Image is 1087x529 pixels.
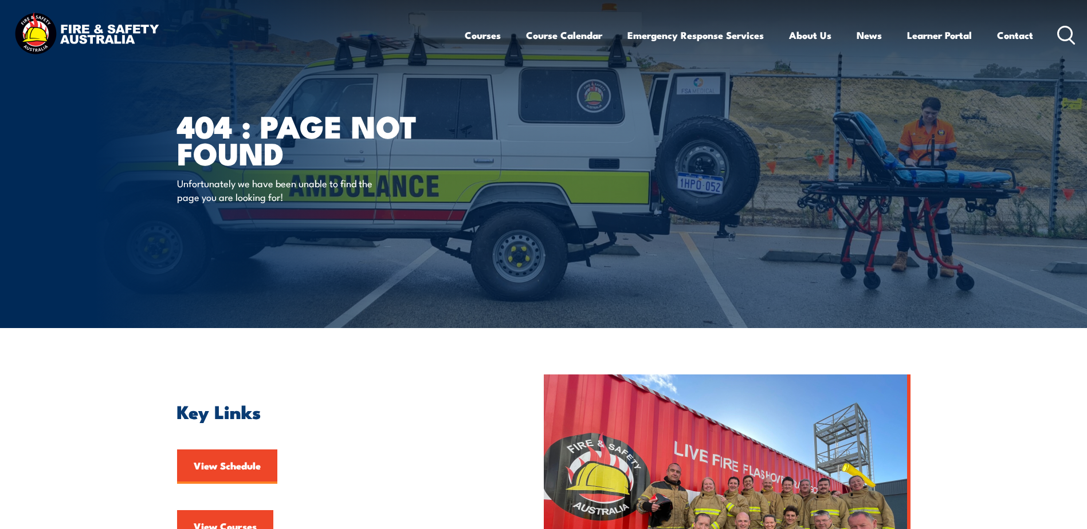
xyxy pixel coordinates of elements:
[177,176,386,203] p: Unfortunately we have been unable to find the page you are looking for!
[789,20,831,50] a: About Us
[177,403,491,419] h2: Key Links
[997,20,1033,50] a: Contact
[526,20,602,50] a: Course Calendar
[857,20,882,50] a: News
[627,20,764,50] a: Emergency Response Services
[465,20,501,50] a: Courses
[177,112,460,165] h1: 404 : Page Not Found
[907,20,972,50] a: Learner Portal
[177,449,277,484] a: View Schedule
